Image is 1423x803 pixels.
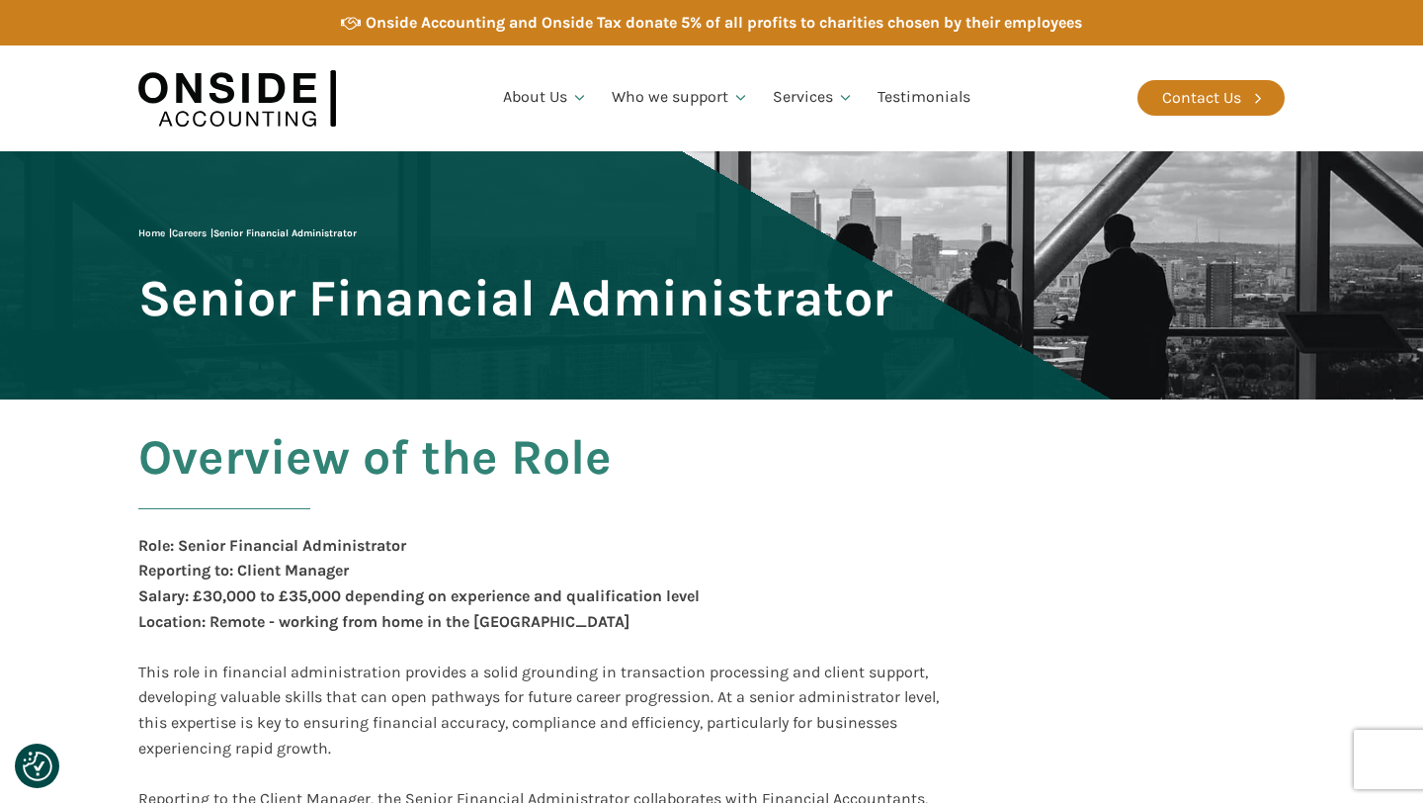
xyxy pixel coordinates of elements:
[138,430,612,533] h2: Overview of the Role
[600,64,761,132] a: Who we support
[761,64,866,132] a: Services
[138,227,357,239] span: | |
[138,227,165,239] a: Home
[491,64,600,132] a: About Us
[1162,85,1241,111] div: Contact Us
[138,271,892,325] span: Senior Financial Administrator
[213,227,357,239] span: Senior Financial Administrator
[138,60,336,136] img: Onside Accounting
[866,64,982,132] a: Testimonials
[172,227,207,239] a: Careers
[138,533,700,660] div: Role: Senior Financial Administrator Reporting to: Client Manager Salary: £30,000 to £35,000 depe...
[1137,80,1285,116] a: Contact Us
[23,752,52,781] img: Revisit consent button
[23,752,52,781] button: Consent Preferences
[366,10,1082,36] div: Onside Accounting and Onside Tax donate 5% of all profits to charities chosen by their employees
